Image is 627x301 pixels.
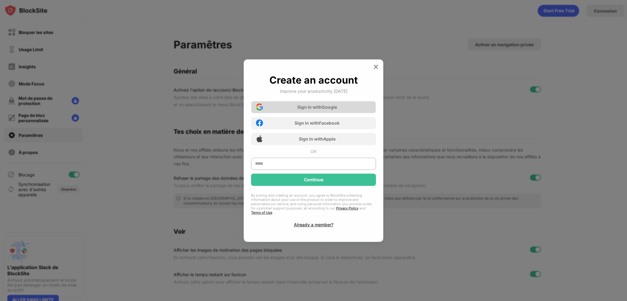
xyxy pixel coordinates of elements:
div: Sign in with Google [297,104,337,110]
img: apple-icon.png [256,135,263,142]
div: Create an account [269,74,358,86]
div: By joining and creating an account, you agree to BlockSite collecting information about your use ... [251,193,376,215]
a: Terms of Use [251,210,272,215]
div: Sign in with Facebook [295,120,340,126]
div: Sign in with Apple [299,136,336,141]
div: Already a member? [294,222,333,227]
div: OR [310,149,317,154]
div: Continue [304,177,323,182]
a: Privacy Policy [336,206,359,210]
img: facebook-icon.png [256,119,263,126]
div: Improve your productivity [DATE] [280,88,347,94]
img: google-icon.png [256,103,263,111]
